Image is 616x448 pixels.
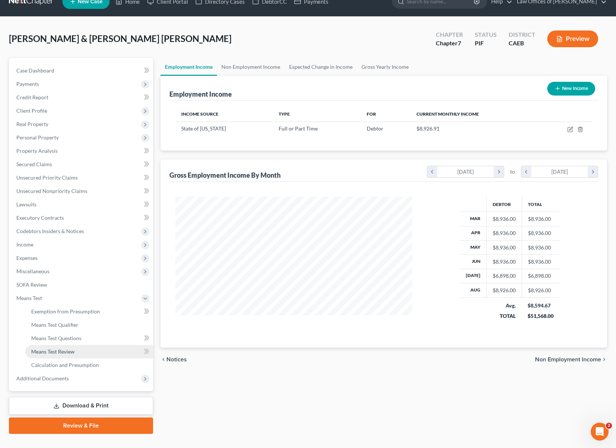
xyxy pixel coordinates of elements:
[367,125,383,132] span: Debtor
[31,348,75,355] span: Means Test Review
[16,268,49,274] span: Miscellaneous
[16,295,42,301] span: Means Test
[493,287,516,294] div: $8,926.00
[535,357,607,362] button: Non Employment Income chevron_right
[493,229,516,237] div: $8,936.00
[279,111,290,117] span: Type
[492,312,516,320] div: TOTAL
[475,30,497,39] div: Status
[528,302,554,309] div: $8,594.67
[522,269,560,283] td: $6,898.00
[169,171,281,180] div: Gross Employment Income By Month
[437,166,494,177] div: [DATE]
[31,335,81,341] span: Means Test Questions
[161,357,166,362] i: chevron_left
[16,148,58,154] span: Property Analysis
[9,397,153,415] a: Download & Print
[16,255,38,261] span: Expenses
[521,166,531,177] i: chevron_left
[367,111,376,117] span: For
[460,212,487,226] th: Mar
[181,111,218,117] span: Income Source
[16,281,47,288] span: SOFA Review
[531,166,588,177] div: [DATE]
[16,134,59,141] span: Personal Property
[357,58,413,76] a: Gross Yearly Income
[16,174,78,181] span: Unsecured Priority Claims
[16,228,84,234] span: Codebtors Insiders & Notices
[494,166,504,177] i: chevron_right
[16,121,48,127] span: Real Property
[522,212,560,226] td: $8,936.00
[16,188,87,194] span: Unsecured Nonpriority Claims
[475,39,497,48] div: PIF
[10,278,153,291] a: SOFA Review
[16,215,64,221] span: Executory Contracts
[493,272,516,280] div: $6,898.00
[161,357,187,362] button: chevron_left Notices
[25,332,153,345] a: Means Test Questions
[522,226,560,240] td: $8,936.00
[169,90,232,99] div: Employment Income
[493,215,516,223] div: $8,936.00
[416,111,479,117] span: Current Monthly Income
[535,357,601,362] span: Non Employment Income
[31,308,100,315] span: Exemption from Presumption
[436,39,463,48] div: Chapter
[217,58,285,76] a: Non Employment Income
[25,358,153,372] a: Calculation and Presumption
[166,357,187,362] span: Notices
[25,318,153,332] a: Means Test Qualifier
[16,81,39,87] span: Payments
[493,258,516,265] div: $8,936.00
[522,283,560,297] td: $8,926.00
[436,30,463,39] div: Chapter
[161,58,217,76] a: Employment Income
[10,198,153,211] a: Lawsuits
[458,39,461,46] span: 7
[416,125,440,132] span: $8,926.91
[25,305,153,318] a: Exemption from Presumption
[9,418,153,434] a: Review & File
[10,211,153,225] a: Executory Contracts
[16,107,47,114] span: Client Profile
[522,197,560,212] th: Total
[16,67,54,74] span: Case Dashboard
[16,94,48,100] span: Credit Report
[16,241,33,248] span: Income
[10,171,153,184] a: Unsecured Priority Claims
[10,158,153,171] a: Secured Claims
[492,302,516,309] div: Avg.
[547,30,598,47] button: Preview
[522,255,560,269] td: $8,936.00
[31,362,99,368] span: Calculation and Presumption
[285,58,357,76] a: Expected Change in Income
[181,125,226,132] span: State of [US_STATE]
[522,240,560,254] td: $8,936.00
[279,125,318,132] span: Full or Part Time
[509,30,535,39] div: District
[547,82,595,96] button: New Income
[460,283,487,297] th: Aug
[10,144,153,158] a: Property Analysis
[486,197,522,212] th: Debtor
[460,226,487,240] th: Apr
[9,33,231,44] span: [PERSON_NAME] & [PERSON_NAME] [PERSON_NAME]
[25,345,153,358] a: Means Test Review
[528,312,554,320] div: $51,568.00
[591,423,609,441] iframe: Intercom live chat
[601,357,607,362] i: chevron_right
[510,168,515,175] span: to
[16,375,69,381] span: Additional Documents
[10,184,153,198] a: Unsecured Nonpriority Claims
[16,161,52,167] span: Secured Claims
[460,269,487,283] th: [DATE]
[10,91,153,104] a: Credit Report
[509,39,535,48] div: CAEB
[460,255,487,269] th: Jun
[588,166,598,177] i: chevron_right
[16,201,36,207] span: Lawsuits
[427,166,437,177] i: chevron_left
[493,244,516,251] div: $8,936.00
[10,64,153,77] a: Case Dashboard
